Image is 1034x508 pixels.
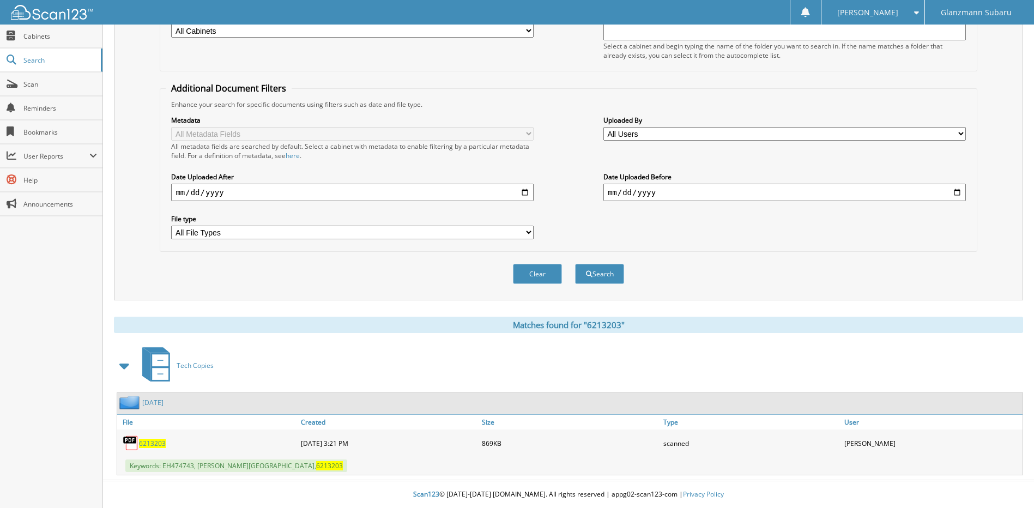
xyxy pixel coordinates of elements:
span: User Reports [23,152,89,161]
span: Glanzmann Subaru [941,9,1012,16]
span: Help [23,176,97,185]
span: Tech Copies [177,361,214,370]
input: start [171,184,534,201]
iframe: Chat Widget [979,456,1034,508]
div: Matches found for "6213203" [114,317,1023,333]
label: Uploaded By [603,116,966,125]
label: Date Uploaded Before [603,172,966,182]
span: Announcements [23,199,97,209]
span: Search [23,56,95,65]
label: Date Uploaded After [171,172,534,182]
span: 6213203 [316,461,343,470]
button: Search [575,264,624,284]
div: scanned [661,432,842,454]
div: Enhance your search for specific documents using filters such as date and file type. [166,100,971,109]
div: [DATE] 3:21 PM [298,432,479,454]
div: © [DATE]-[DATE] [DOMAIN_NAME]. All rights reserved | appg02-scan123-com | [103,481,1034,508]
span: Keywords: EH474743, [PERSON_NAME][GEOGRAPHIC_DATA], [125,459,347,472]
a: Tech Copies [136,344,214,387]
div: [PERSON_NAME] [842,432,1023,454]
img: PDF.png [123,435,139,451]
a: Created [298,415,479,430]
a: here [286,151,300,160]
div: All metadata fields are searched by default. Select a cabinet with metadata to enable filtering b... [171,142,534,160]
a: [DATE] [142,398,164,407]
div: 869KB [479,432,660,454]
span: Reminders [23,104,97,113]
span: Scan123 [413,489,439,499]
a: Size [479,415,660,430]
label: Metadata [171,116,534,125]
input: end [603,184,966,201]
img: scan123-logo-white.svg [11,5,93,20]
span: Bookmarks [23,128,97,137]
div: Select a cabinet and begin typing the name of the folder you want to search in. If the name match... [603,41,966,60]
span: Cabinets [23,32,97,41]
a: 6213203 [139,439,166,448]
button: Clear [513,264,562,284]
span: Scan [23,80,97,89]
a: Type [661,415,842,430]
a: Privacy Policy [683,489,724,499]
label: File type [171,214,534,223]
img: folder2.png [119,396,142,409]
span: [PERSON_NAME] [837,9,898,16]
a: File [117,415,298,430]
legend: Additional Document Filters [166,82,292,94]
a: User [842,415,1023,430]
